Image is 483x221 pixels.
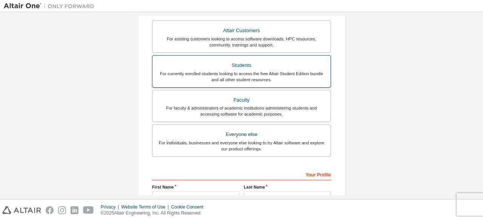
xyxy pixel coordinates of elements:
img: facebook.svg [46,206,54,214]
img: Altair One [4,2,98,10]
label: Last Name [244,184,331,190]
div: Website Terms of Use [121,204,171,210]
div: Altair Customers [157,25,326,36]
div: For existing customers looking to access software downloads, HPC resources, community, trainings ... [157,36,326,48]
img: instagram.svg [58,206,66,214]
div: Cookie Consent [171,204,208,210]
div: For faculty & administrators of academic institutions administering students and accessing softwa... [157,105,326,117]
div: Privacy [101,204,121,210]
div: For currently enrolled students looking to access the free Altair Student Edition bundle and all ... [157,71,326,83]
p: © 2025 Altair Engineering, Inc. All Rights Reserved. [101,210,208,216]
img: youtube.svg [83,206,94,214]
div: Your Profile [152,168,331,180]
img: linkedin.svg [71,206,78,214]
label: First Name [152,184,239,190]
div: Faculty [157,95,326,105]
div: For individuals, businesses and everyone else looking to try Altair software and explore our prod... [157,140,326,152]
div: Students [157,60,326,71]
img: altair_logo.svg [2,206,41,214]
div: Everyone else [157,129,326,140]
